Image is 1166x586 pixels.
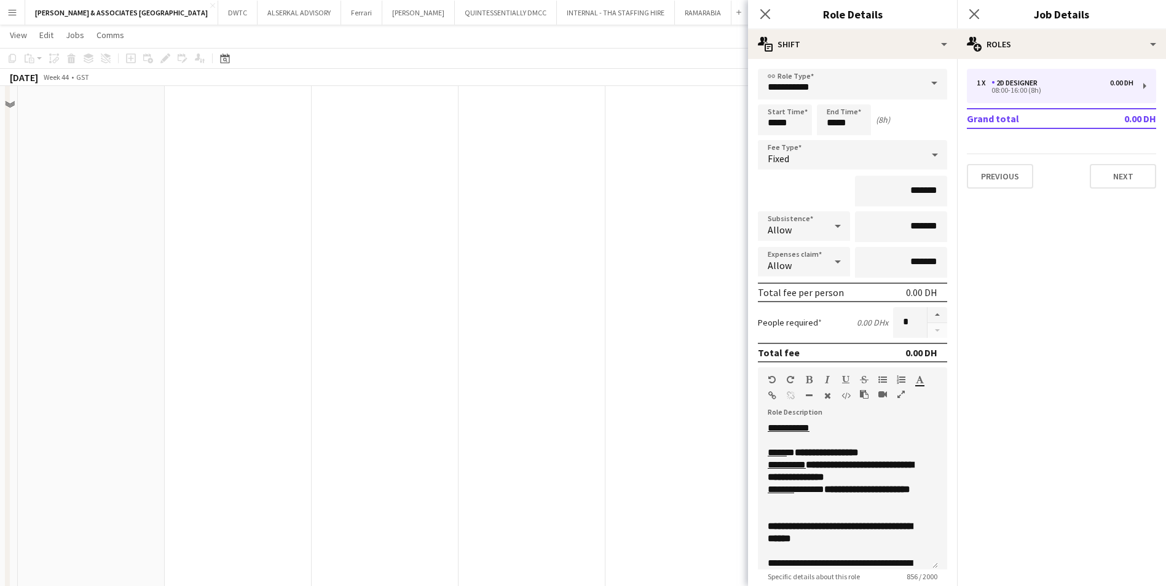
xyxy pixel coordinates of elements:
[768,259,792,272] span: Allow
[758,572,870,581] span: Specific details about this role
[897,572,947,581] span: 856 / 2000
[675,1,731,25] button: RAMARABIA
[841,375,850,385] button: Underline
[977,79,991,87] div: 1 x
[857,317,888,328] div: 0.00 DH x
[977,87,1133,93] div: 08:00-16:00 (8h)
[897,389,905,399] button: Fullscreen
[1110,79,1133,87] div: 0.00 DH
[967,164,1033,189] button: Previous
[758,346,800,359] div: Total fee
[758,286,844,299] div: Total fee per person
[92,27,129,43] a: Comms
[768,224,792,236] span: Allow
[455,1,557,25] button: QUINTESSENTIALLY DMCC
[748,6,957,22] h3: Role Details
[10,71,38,84] div: [DATE]
[61,27,89,43] a: Jobs
[906,286,937,299] div: 0.00 DH
[66,29,84,41] span: Jobs
[915,375,924,385] button: Text Color
[878,375,887,385] button: Unordered List
[860,375,869,385] button: Strikethrough
[748,29,957,59] div: Shift
[805,375,813,385] button: Bold
[991,79,1042,87] div: 2D Designer
[957,6,1166,22] h3: Job Details
[967,109,1084,128] td: Grand total
[957,29,1166,59] div: Roles
[341,1,382,25] button: Ferrari
[878,389,887,399] button: Insert video
[768,391,776,400] button: Insert Link
[860,389,869,399] button: Paste as plain text
[10,29,27,41] span: View
[34,27,58,43] a: Edit
[823,375,832,385] button: Italic
[928,307,947,323] button: Increase
[39,29,53,41] span: Edit
[758,317,822,328] label: People required
[786,375,795,385] button: Redo
[897,375,905,385] button: Ordered List
[25,1,218,25] button: [PERSON_NAME] & ASSOCIATES [GEOGRAPHIC_DATA]
[76,72,89,82] div: GST
[841,391,850,400] button: HTML Code
[382,1,455,25] button: [PERSON_NAME]
[1090,164,1156,189] button: Next
[557,1,675,25] button: INTERNAL - THA STAFFING HIRE
[258,1,341,25] button: ALSERKAL ADVISORY
[805,391,813,400] button: Horizontal Line
[5,27,32,43] a: View
[905,346,937,359] div: 0.00 DH
[97,29,124,41] span: Comms
[823,391,832,400] button: Clear Formatting
[768,152,789,165] span: Fixed
[41,72,71,82] span: Week 44
[218,1,258,25] button: DWTC
[768,375,776,385] button: Undo
[1084,109,1156,128] td: 0.00 DH
[876,114,890,125] div: (8h)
